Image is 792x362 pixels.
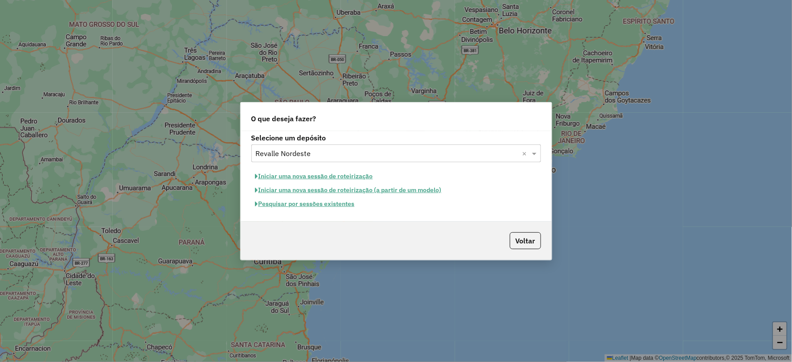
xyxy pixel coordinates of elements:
span: O que deseja fazer? [251,113,316,124]
label: Selecione um depósito [251,132,541,143]
span: Clear all [522,148,530,159]
button: Pesquisar por sessões existentes [251,197,359,211]
button: Voltar [510,232,541,249]
button: Iniciar uma nova sessão de roteirização (a partir de um modelo) [251,183,446,197]
button: Iniciar uma nova sessão de roteirização [251,169,377,183]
